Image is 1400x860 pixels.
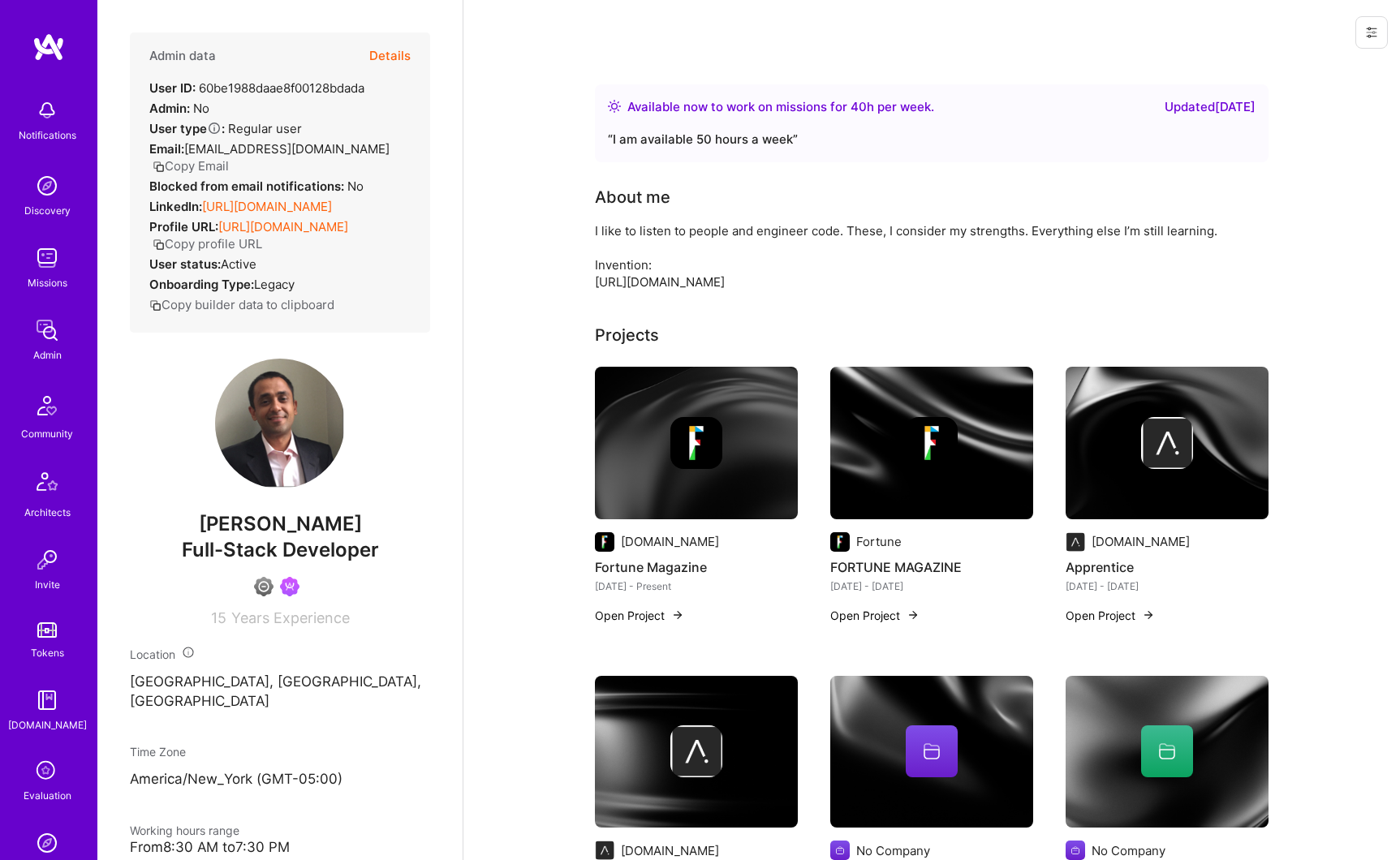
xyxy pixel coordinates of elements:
[202,199,332,214] a: [URL][DOMAIN_NAME]
[31,684,63,716] img: guide book
[24,504,71,521] div: Architects
[149,141,184,157] strong: Email:
[153,161,165,173] i: icon Copy
[153,239,165,251] i: icon Copy
[608,100,621,113] img: Availability
[907,608,920,621] img: arrow-right
[830,607,920,624] button: Open Project
[31,644,64,661] div: Tokens
[215,359,345,488] img: User Avatar
[254,577,274,596] img: Limited Access
[1066,367,1269,519] img: cover
[32,32,65,62] img: logo
[130,770,430,789] p: America/New_York (GMT-05:00 )
[24,202,71,219] div: Discovery
[28,386,67,425] img: Community
[856,842,930,859] div: No Company
[231,609,350,626] span: Years Experience
[130,512,430,536] span: [PERSON_NAME]
[595,607,684,624] button: Open Project
[149,219,218,234] strong: Profile URL:
[149,80,364,97] div: 60be1988daae8f00128bdada
[130,839,430,856] div: From 8:30 AM to 7:30 PM
[130,673,430,712] p: [GEOGRAPHIC_DATA], [GEOGRAPHIC_DATA], [GEOGRAPHIC_DATA]
[1066,578,1269,595] div: [DATE] - [DATE]
[28,274,67,291] div: Missions
[149,80,196,96] strong: User ID:
[254,277,295,292] span: legacy
[19,127,76,144] div: Notifications
[1092,533,1190,550] div: [DOMAIN_NAME]
[33,346,62,363] div: Admin
[149,178,347,194] strong: Blocked from email notifications:
[1141,417,1193,469] img: Company logo
[31,314,63,346] img: admin teamwork
[830,557,1033,578] h4: FORTUNE MAGAZINE
[621,842,719,859] div: [DOMAIN_NAME]
[207,121,222,135] i: Help
[149,296,334,313] button: Copy builder data to clipboard
[1165,97,1256,117] div: Updated [DATE]
[182,538,379,561] span: Full-Stack Developer
[153,157,229,174] button: Copy Email
[369,32,411,80] button: Details
[671,608,684,621] img: arrow-right
[31,544,63,576] img: Invite
[1142,608,1155,621] img: arrow-right
[149,178,364,195] div: No
[851,99,867,114] span: 40
[595,557,798,578] h4: Fortune Magazine
[184,141,390,157] span: [EMAIL_ADDRESS][DOMAIN_NAME]
[670,417,722,469] img: Company logo
[595,676,798,828] img: cover
[830,367,1033,519] img: cover
[149,256,221,272] strong: User status:
[830,578,1033,595] div: [DATE] - [DATE]
[31,94,63,127] img: bell
[8,716,87,733] div: [DOMAIN_NAME]
[595,323,659,347] div: Projects
[595,532,614,552] img: Company logo
[31,170,63,202] img: discovery
[149,199,202,214] strong: LinkedIn:
[906,417,958,469] img: Company logo
[130,823,239,837] span: Working hours range
[670,725,722,777] img: Company logo
[280,577,299,596] img: Been on Mission
[218,219,348,234] a: [URL][DOMAIN_NAME]
[21,425,73,442] div: Community
[830,676,1033,828] img: cover
[856,533,902,550] div: Fortune
[35,576,60,593] div: Invite
[1066,557,1269,578] h4: Apprentice
[24,787,71,804] div: Evaluation
[830,841,850,860] img: Company logo
[1066,676,1269,828] img: cover
[595,367,798,519] img: cover
[149,121,225,136] strong: User type :
[627,97,934,117] div: Available now to work on missions for h per week .
[32,756,62,787] i: icon SelectionTeam
[608,130,1256,149] div: “ I am available 50 hours a week ”
[595,185,670,209] div: About me
[31,827,63,859] img: Admin Search
[621,533,719,550] div: [DOMAIN_NAME]
[595,222,1244,290] div: I like to listen to people and engineer code. These, I consider my strengths. Everything else I’m...
[1092,842,1165,859] div: No Company
[595,578,798,595] div: [DATE] - Present
[149,120,302,137] div: Regular user
[149,49,216,63] h4: Admin data
[149,100,209,117] div: No
[153,235,262,252] button: Copy profile URL
[31,242,63,274] img: teamwork
[130,745,186,759] span: Time Zone
[211,609,226,626] span: 15
[221,256,256,272] span: Active
[28,465,67,504] img: Architects
[149,101,190,116] strong: Admin:
[595,841,614,860] img: Company logo
[1066,841,1085,860] img: Company logo
[1066,607,1155,624] button: Open Project
[1066,532,1085,552] img: Company logo
[149,277,254,292] strong: Onboarding Type:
